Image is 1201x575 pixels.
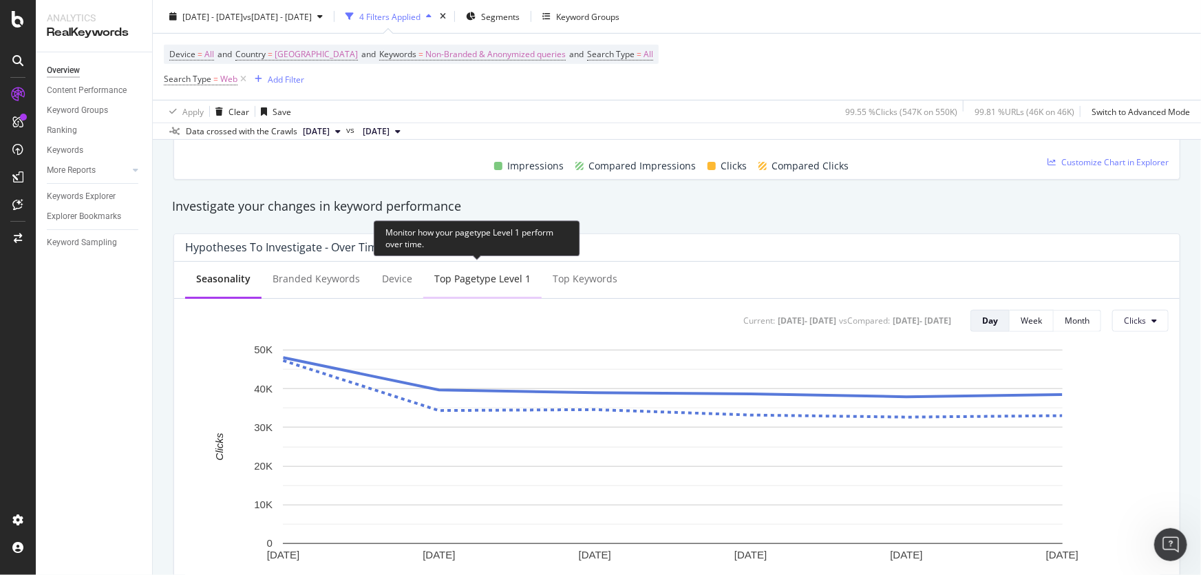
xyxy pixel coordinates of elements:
a: Customize Chart in Explorer [1048,156,1169,168]
div: Keyword Groups [47,103,108,118]
div: Device [382,272,412,286]
div: Apply [182,105,204,117]
div: Keywords Explorer [47,189,116,204]
button: [DATE] [297,123,346,140]
div: 99.81 % URLs ( 46K on 46K ) [975,105,1074,117]
span: All [644,45,653,64]
div: Overview [47,63,80,78]
div: Top pagetype Level 1 [434,272,531,286]
text: 10K [254,499,273,510]
div: Data crossed with the Crawls [186,125,297,138]
span: and [361,48,376,60]
a: Overview [47,63,142,78]
a: More Reports [47,163,129,178]
span: [DATE] - [DATE] [182,10,243,22]
div: Save [273,105,291,117]
span: vs [346,124,357,136]
div: Clear [228,105,249,117]
span: Non-Branded & Anonymized queries [425,45,566,64]
span: Keywords [379,48,416,60]
a: Keyword Sampling [47,236,142,250]
span: All [204,45,214,64]
button: Add Filter [249,71,304,87]
span: = [213,73,218,85]
text: [DATE] [890,549,922,561]
span: Country [235,48,266,60]
div: Analytics [47,11,141,25]
a: Content Performance [47,83,142,98]
div: Keyword Sampling [47,236,117,250]
div: Current: [743,315,775,326]
text: [DATE] [423,549,455,561]
span: and [569,48,584,60]
div: [DATE] - [DATE] [778,315,836,326]
div: RealKeywords [47,25,141,41]
div: Explorer Bookmarks [47,209,121,224]
button: Save [255,101,291,123]
span: = [198,48,202,60]
span: Compared Clicks [772,158,849,174]
text: [DATE] [579,549,611,561]
div: [DATE] - [DATE] [893,315,951,326]
span: = [418,48,423,60]
button: Apply [164,101,204,123]
span: Web [220,70,237,89]
button: Month [1054,310,1101,332]
span: Search Type [164,73,211,85]
text: [DATE] [734,549,767,561]
button: 4 Filters Applied [340,6,437,28]
button: Day [970,310,1010,332]
button: Keyword Groups [537,6,625,28]
text: 40K [254,383,273,395]
div: Ranking [47,123,77,138]
div: 99.55 % Clicks ( 547K on 550K ) [845,105,957,117]
a: Keywords Explorer [47,189,142,204]
div: Switch to Advanced Mode [1092,105,1190,117]
span: 2025 Sep. 27th [363,125,390,138]
a: Explorer Bookmarks [47,209,142,224]
div: More Reports [47,163,96,178]
div: Keyword Groups [556,10,619,22]
div: Branded Keywords [273,272,360,286]
div: Seasonality [196,272,251,286]
button: [DATE] - [DATE]vs[DATE] - [DATE] [164,6,328,28]
div: Day [982,315,998,326]
div: Add Filter [268,73,304,85]
text: 30K [254,421,273,433]
div: 4 Filters Applied [359,10,421,22]
button: Week [1010,310,1054,332]
span: Clicks [1124,315,1146,326]
span: Clicks [721,158,747,174]
span: Compared Impressions [589,158,697,174]
div: Week [1021,315,1042,326]
a: Ranking [47,123,142,138]
iframe: Intercom live chat [1154,528,1187,561]
button: [DATE] [357,123,406,140]
div: Monitor how your pagetype Level 1 perform over time. [374,220,580,256]
span: Device [169,48,195,60]
div: Investigate your changes in keyword performance [172,198,1182,216]
text: 0 [267,537,273,549]
span: and [217,48,232,60]
div: Content Performance [47,83,127,98]
button: Clear [210,101,249,123]
text: Clicks [213,432,225,460]
a: Keyword Groups [47,103,142,118]
a: Keywords [47,143,142,158]
button: Switch to Advanced Mode [1086,101,1190,123]
span: [GEOGRAPHIC_DATA] [275,45,358,64]
span: = [268,48,273,60]
span: vs [DATE] - [DATE] [243,10,312,22]
span: Search Type [587,48,635,60]
div: Month [1065,315,1090,326]
div: vs Compared : [839,315,890,326]
div: times [437,10,449,23]
text: 50K [254,344,273,355]
span: Customize Chart in Explorer [1061,156,1169,168]
div: Hypotheses to Investigate - Over Time [185,240,384,254]
text: [DATE] [267,549,299,561]
div: Keywords [47,143,83,158]
span: Impressions [508,158,564,174]
text: 20K [254,460,273,472]
div: Top Keywords [553,272,617,286]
